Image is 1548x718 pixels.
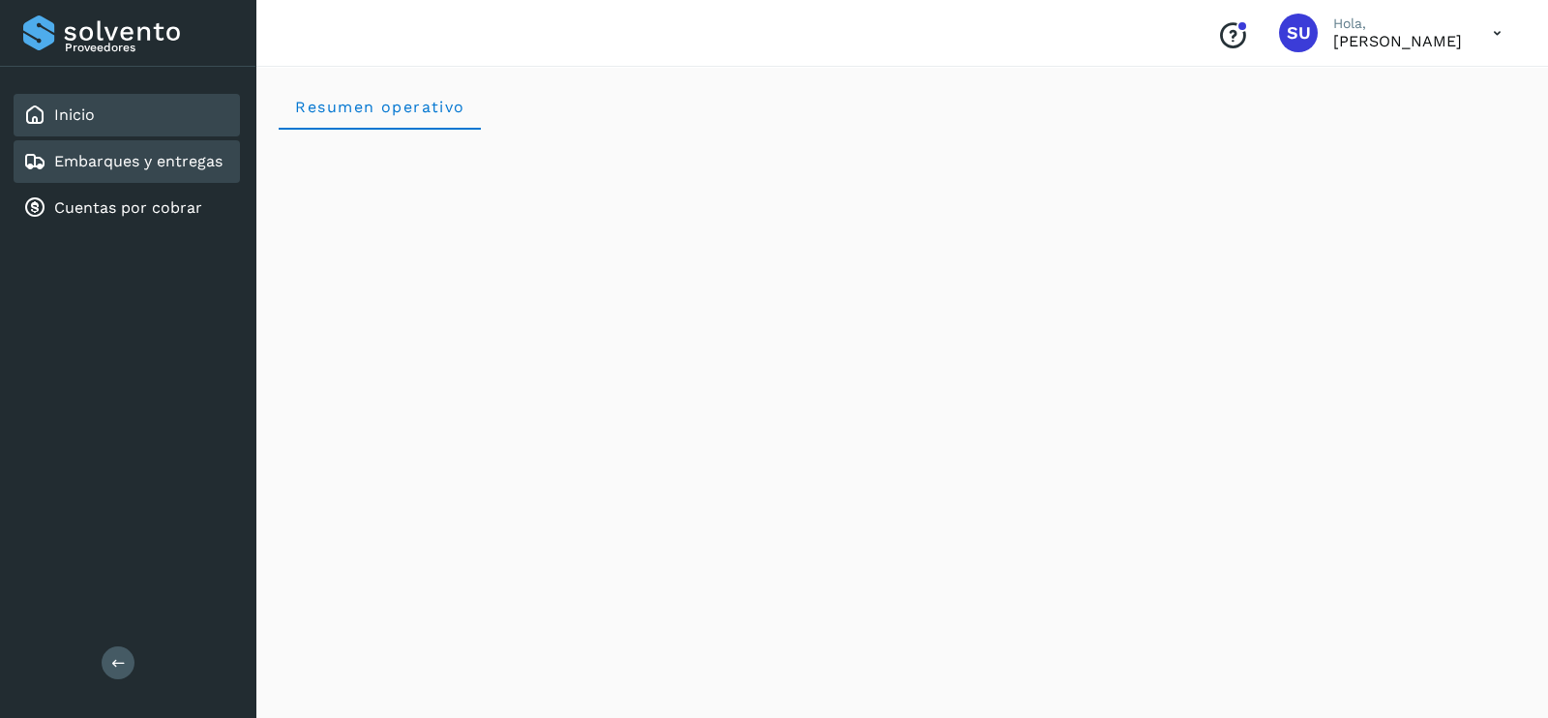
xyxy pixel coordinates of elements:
span: Resumen operativo [294,98,465,116]
a: Cuentas por cobrar [54,198,202,217]
div: Cuentas por cobrar [14,187,240,229]
div: Inicio [14,94,240,136]
a: Embarques y entregas [54,152,223,170]
div: Embarques y entregas [14,140,240,183]
p: Sayra Ugalde [1333,32,1462,50]
p: Proveedores [65,41,232,54]
p: Hola, [1333,15,1462,32]
a: Inicio [54,105,95,124]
